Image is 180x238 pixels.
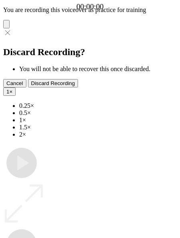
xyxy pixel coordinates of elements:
h2: Discard Recording? [3,47,177,58]
button: Discard Recording [28,79,78,87]
button: 1× [3,87,16,96]
li: 0.5× [19,109,177,117]
span: 1 [6,89,9,95]
li: You will not be able to recover this once discarded. [19,65,177,73]
button: Cancel [3,79,26,87]
li: 0.25× [19,102,177,109]
li: 1.5× [19,124,177,131]
a: 00:00:00 [76,2,104,11]
li: 2× [19,131,177,138]
li: 1× [19,117,177,124]
p: You are recording this voiceover as practice for training [3,6,177,14]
